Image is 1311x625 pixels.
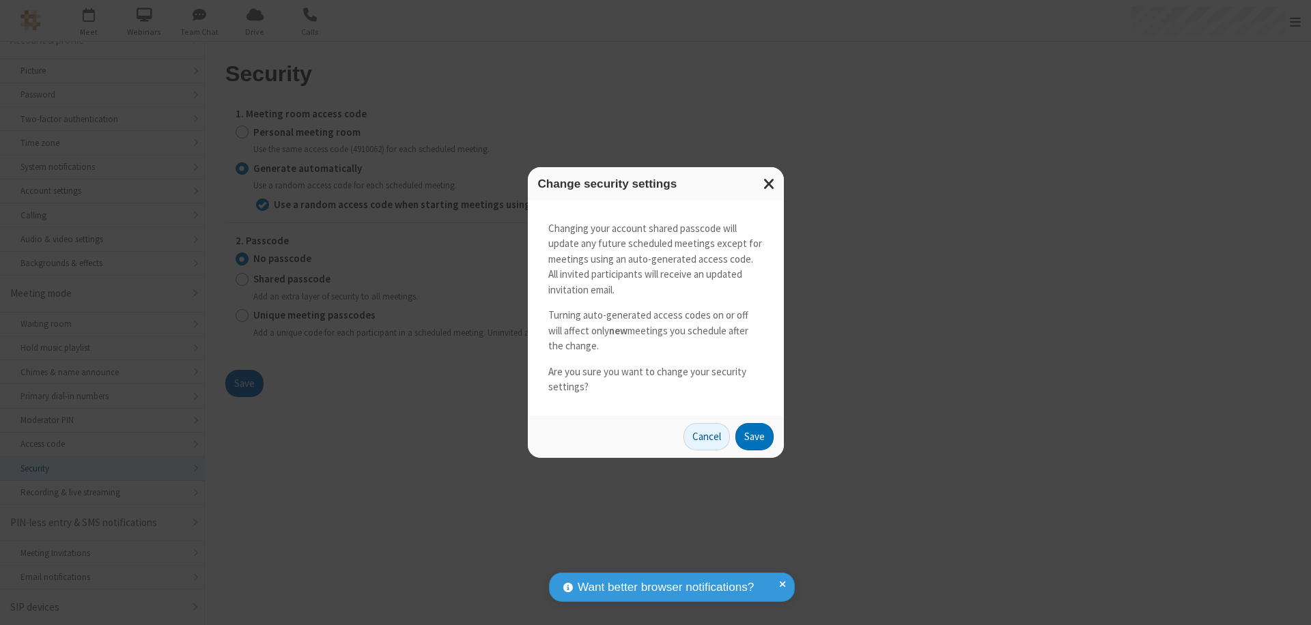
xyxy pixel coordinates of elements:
[548,221,763,298] p: Changing your account shared passcode will update any future scheduled meetings except for meetin...
[609,324,628,337] strong: new
[755,167,784,201] button: Close modal
[548,364,763,395] p: Are you sure you want to change your security settings?
[735,423,774,450] button: Save
[683,423,730,450] button: Cancel
[548,308,763,354] p: Turning auto-generated access codes on or off will affect only meetings you schedule after the ch...
[538,177,774,190] h3: Change security settings
[578,579,754,596] span: Want better browser notifications?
